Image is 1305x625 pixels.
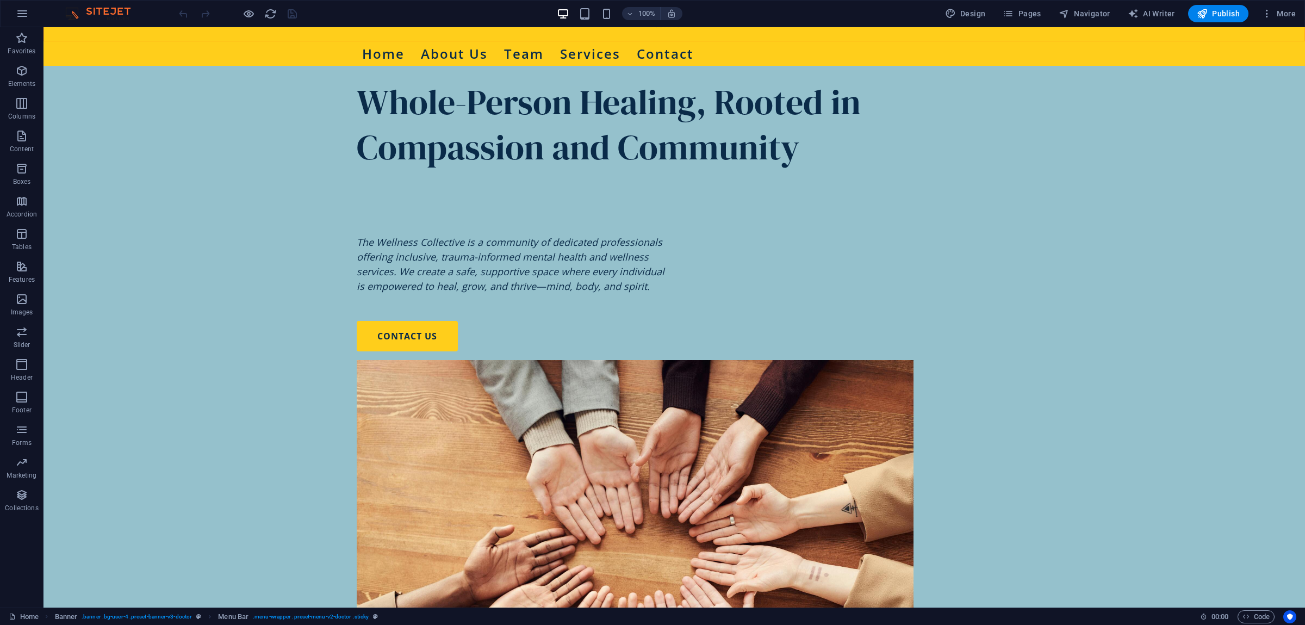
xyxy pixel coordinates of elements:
span: AI Writer [1128,8,1175,19]
span: Design [945,8,986,19]
span: Code [1242,610,1270,623]
button: reload [264,7,277,20]
p: Images [11,308,33,317]
span: 00 00 [1211,610,1228,623]
button: Design [941,5,990,22]
nav: breadcrumb [55,610,378,623]
p: Features [9,275,35,284]
img: Editor Logo [63,7,144,20]
button: More [1257,5,1300,22]
span: Click to select. Double-click to edit [55,610,78,623]
i: Reload page [264,8,277,20]
div: Design (Ctrl+Alt+Y) [941,5,990,22]
i: This element is a customizable preset [373,614,378,620]
p: Accordion [7,210,37,219]
span: Navigator [1059,8,1110,19]
button: AI Writer [1123,5,1179,22]
a: Click to cancel selection. Double-click to open Pages [9,610,39,623]
span: . banner .bg-user-4 .preset-banner-v3-doctor [82,610,192,623]
span: More [1261,8,1296,19]
button: 100% [622,7,661,20]
span: Click to select. Double-click to edit [218,610,248,623]
p: Columns [8,112,35,121]
span: : [1219,612,1221,621]
p: Collections [5,504,38,512]
button: Publish [1188,5,1248,22]
p: Slider [14,341,30,349]
p: Tables [12,243,32,251]
p: Elements [8,79,36,88]
span: . menu-wrapper .preset-menu-v2-doctor .sticky [253,610,369,623]
p: Favorites [8,47,35,55]
p: Marketing [7,471,36,480]
p: Boxes [13,177,31,186]
span: Pages [1003,8,1041,19]
button: Navigator [1054,5,1115,22]
p: Forms [12,438,32,447]
i: On resize automatically adjust zoom level to fit chosen device. [667,9,676,18]
p: Header [11,373,33,382]
span: Publish [1197,8,1240,19]
p: Footer [12,406,32,414]
h6: 100% [638,7,656,20]
i: This element is a customizable preset [196,614,201,620]
h6: Session time [1200,610,1229,623]
button: Usercentrics [1283,610,1296,623]
button: Click here to leave preview mode and continue editing [242,7,255,20]
button: Pages [998,5,1045,22]
button: Code [1238,610,1275,623]
p: Content [10,145,34,153]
